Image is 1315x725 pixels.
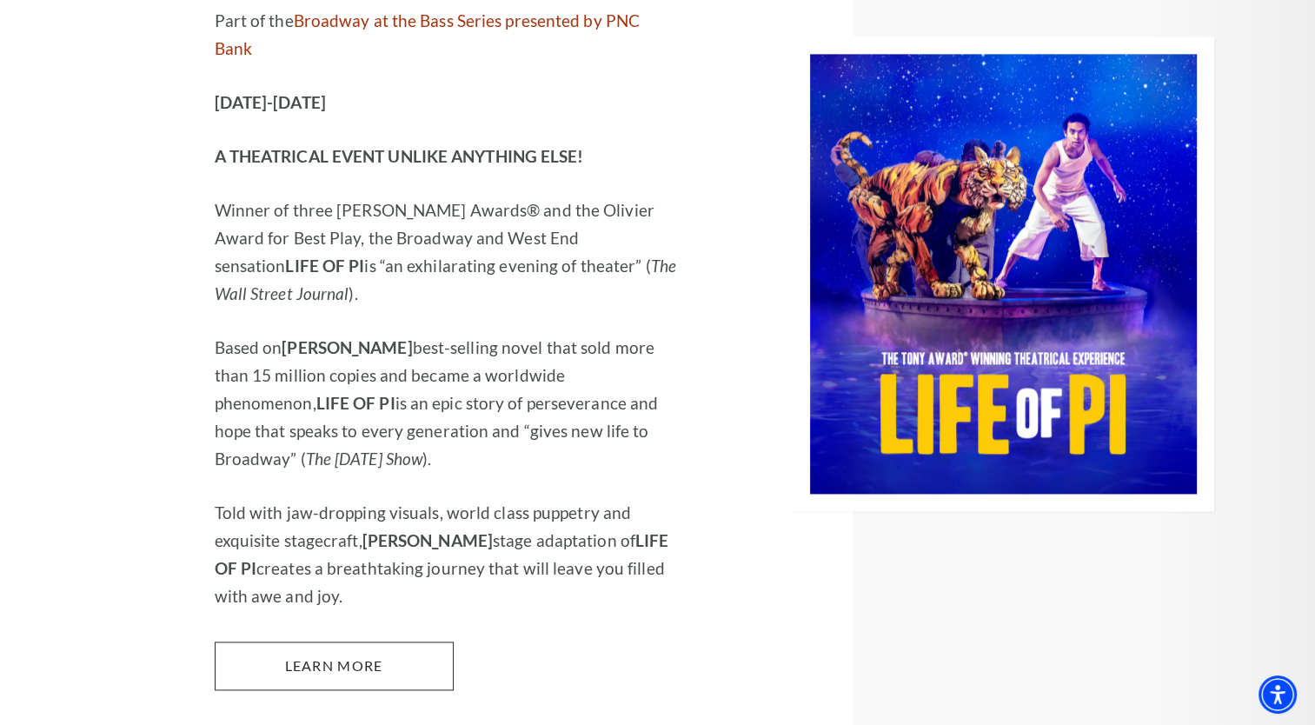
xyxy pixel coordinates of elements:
[215,499,680,610] p: Told with jaw-dropping visuals, world class puppetry and exquisite stagecraft, stage adaptation o...
[215,92,326,112] strong: [DATE]-[DATE]
[215,334,680,473] p: Based on best-selling novel that sold more than 15 million copies and became a worldwide phenomen...
[282,337,412,357] strong: [PERSON_NAME]
[306,449,423,469] em: The [DATE] Show
[316,393,395,413] strong: LIFE OF PI
[215,10,641,58] a: Broadway at the Bass Series presented by PNC Bank
[215,146,584,166] strong: A THEATRICAL EVENT UNLIKE ANYTHING ELSE!
[793,37,1214,511] img: Performing Arts Fort Worth Presents
[215,196,680,308] p: Winner of three [PERSON_NAME] Awards® and the Olivier Award for Best Play, the Broadway and West ...
[362,530,493,550] strong: [PERSON_NAME]
[215,7,680,63] p: Part of the
[285,256,364,276] strong: LIFE OF PI
[215,642,454,690] a: Learn More Life of Pi
[1259,675,1297,714] div: Accessibility Menu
